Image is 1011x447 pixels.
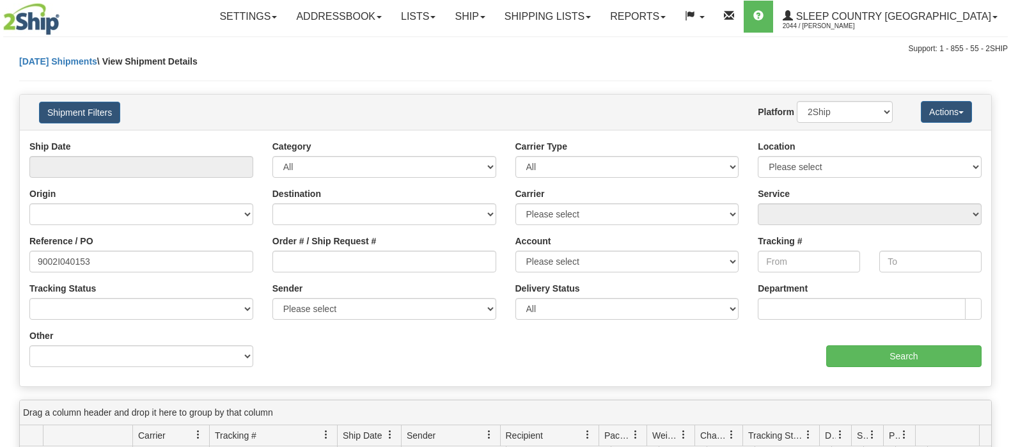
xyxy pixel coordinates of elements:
[879,251,982,272] input: To
[478,424,500,446] a: Sender filter column settings
[138,429,166,442] span: Carrier
[758,282,808,295] label: Department
[652,429,679,442] span: Weight
[773,1,1007,33] a: Sleep Country [GEOGRAPHIC_DATA] 2044 / [PERSON_NAME]
[343,429,382,442] span: Ship Date
[29,187,56,200] label: Origin
[3,3,59,35] img: logo2044.jpg
[379,424,401,446] a: Ship Date filter column settings
[495,1,600,33] a: Shipping lists
[515,187,545,200] label: Carrier
[391,1,445,33] a: Lists
[19,56,97,67] a: [DATE] Shipments
[515,235,551,247] label: Account
[187,424,209,446] a: Carrier filter column settings
[407,429,435,442] span: Sender
[97,56,198,67] span: \ View Shipment Details
[758,106,794,118] label: Platform
[315,424,337,446] a: Tracking # filter column settings
[515,282,580,295] label: Delivery Status
[20,400,991,425] div: grid grouping header
[783,20,879,33] span: 2044 / [PERSON_NAME]
[893,424,915,446] a: Pickup Status filter column settings
[210,1,286,33] a: Settings
[748,429,804,442] span: Tracking Status
[982,158,1010,288] iframe: chat widget
[39,102,120,123] button: Shipment Filters
[758,251,860,272] input: From
[826,345,982,367] input: Search
[272,235,377,247] label: Order # / Ship Request #
[445,1,494,33] a: Ship
[515,140,567,153] label: Carrier Type
[272,187,321,200] label: Destination
[600,1,675,33] a: Reports
[272,282,302,295] label: Sender
[825,429,836,442] span: Delivery Status
[29,329,53,342] label: Other
[700,429,727,442] span: Charge
[29,235,93,247] label: Reference / PO
[577,424,599,446] a: Recipient filter column settings
[829,424,851,446] a: Delivery Status filter column settings
[604,429,631,442] span: Packages
[921,101,972,123] button: Actions
[797,424,819,446] a: Tracking Status filter column settings
[3,43,1008,54] div: Support: 1 - 855 - 55 - 2SHIP
[215,429,256,442] span: Tracking #
[793,11,991,22] span: Sleep Country [GEOGRAPHIC_DATA]
[758,140,795,153] label: Location
[721,424,742,446] a: Charge filter column settings
[673,424,694,446] a: Weight filter column settings
[758,235,802,247] label: Tracking #
[889,429,900,442] span: Pickup Status
[272,140,311,153] label: Category
[857,429,868,442] span: Shipment Issues
[625,424,647,446] a: Packages filter column settings
[286,1,391,33] a: Addressbook
[861,424,883,446] a: Shipment Issues filter column settings
[29,140,71,153] label: Ship Date
[29,282,96,295] label: Tracking Status
[758,187,790,200] label: Service
[506,429,543,442] span: Recipient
